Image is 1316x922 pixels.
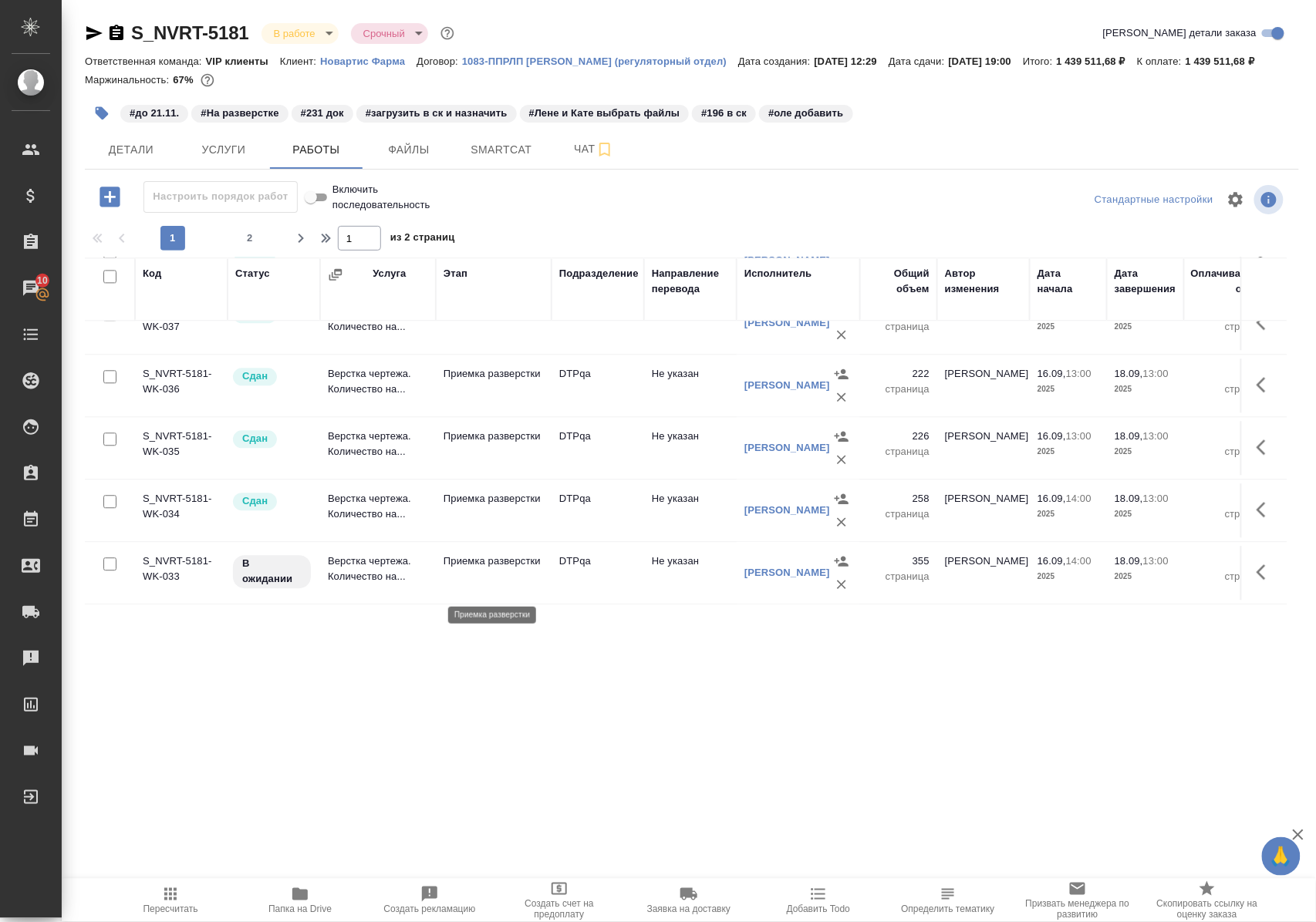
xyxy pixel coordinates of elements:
[89,181,131,213] button: Добавить работу
[85,74,173,86] p: Маржинальность:
[868,266,930,297] div: Общий объем
[85,96,119,130] button: Добавить тэг
[1247,429,1284,466] button: Здесь прячутся важные кнопки
[744,442,830,453] a: [PERSON_NAME]
[596,140,614,159] svg: Подписаться
[1103,25,1257,41] span: [PERSON_NAME] детали заказа
[768,106,843,121] p: #оле добавить
[1115,444,1176,459] p: 2025
[937,358,1030,412] td: [PERSON_NAME]
[143,266,161,281] div: Код
[1192,506,1269,522] p: страница
[197,70,218,90] button: 398006.21 RUB;
[830,425,853,448] button: Назначить
[238,226,262,251] button: 2
[1192,366,1269,382] p: 222
[830,573,853,596] button: Удалить
[355,106,518,119] span: загрузить в ск и назначить
[1247,491,1284,528] button: Здесь прячутся важные кнопки
[744,504,830,516] a: [PERSON_NAME]
[187,140,261,160] span: Услуги
[1038,382,1099,397] p: 2025
[135,358,228,412] td: S_NVRT-5181-WK-036
[1143,493,1169,504] p: 13:00
[135,421,228,475] td: S_NVRT-5181-WK-035
[231,554,312,590] div: Исполнитель назначен, приступать к работе пока рано
[830,487,853,510] button: Назначить
[830,323,853,346] button: Удалить
[644,421,737,475] td: Не указан
[464,140,538,160] span: Smartcat
[830,510,853,533] button: Удалить
[868,554,930,569] p: 355
[1091,188,1217,212] div: split button
[1143,368,1169,379] p: 13:00
[320,358,436,412] td: Верстка чертежа. Количество на...
[269,27,320,40] button: В работе
[552,546,644,600] td: DTPqa
[1038,444,1099,459] p: 2025
[868,382,930,397] p: страница
[1192,491,1269,506] p: 258
[1143,430,1169,442] p: 13:00
[242,431,268,446] p: Сдан
[173,74,197,86] p: 67%
[644,546,737,600] td: Не указан
[1115,382,1176,397] p: 2025
[242,556,302,587] p: В ожидании
[1038,266,1099,297] div: Дата начала
[937,546,1030,600] td: [PERSON_NAME]
[1137,56,1186,67] p: К оплате:
[130,106,179,121] p: #до 21.11.
[868,506,930,522] p: страница
[462,56,738,67] p: 1083-ППРЛП [PERSON_NAME] (регуляторный отдел)
[937,421,1030,475] td: [PERSON_NAME]
[744,317,830,328] a: [PERSON_NAME]
[815,56,889,67] p: [DATE] 12:29
[372,140,446,160] span: Файлы
[552,421,644,475] td: DTPqa
[1038,493,1066,504] p: 16.09,
[1066,493,1092,504] p: 14:00
[552,483,644,537] td: DTPqa
[1192,569,1269,584] p: страница
[868,444,930,459] p: страница
[1254,185,1287,214] span: Посмотреть информацию
[1115,555,1143,567] p: 18.09,
[131,22,249,43] a: S_NVRT-5181
[652,266,729,297] div: Направление перевода
[238,230,262,246] span: 2
[1192,319,1269,335] p: страница
[1115,569,1176,584] p: 2025
[937,483,1030,537] td: [PERSON_NAME]
[135,296,228,350] td: S_NVRT-5181-WK-037
[529,106,680,121] p: #Лене и Кате выбрать файлы
[868,569,930,584] p: страница
[830,362,853,385] button: Назначить
[135,483,228,537] td: S_NVRT-5181-WK-034
[559,266,639,281] div: Подразделение
[320,483,436,537] td: Верстка чертежа. Количество на...
[1115,493,1143,504] p: 18.09,
[1217,181,1254,218] span: Настроить таблицу
[1247,366,1284,403] button: Здесь прячутся важные кнопки
[1038,506,1099,522] p: 2025
[190,106,289,119] span: На разверстке
[1038,430,1066,442] p: 16.09,
[830,448,853,471] button: Удалить
[945,266,1022,297] div: Автор изменения
[444,366,544,382] p: Приемка разверстки
[280,56,320,67] p: Клиент:
[135,546,228,600] td: S_NVRT-5181-WK-033
[868,491,930,506] p: 258
[1247,304,1284,341] button: Здесь прячутся важные кнопки
[1038,569,1099,584] p: 2025
[949,56,1024,67] p: [DATE] 19:00
[1038,368,1066,379] p: 16.09,
[231,491,312,512] div: Менеджер проверил работу исполнителя, передает ее на следующий этап
[320,54,417,67] a: Новартис Фарма
[351,23,428,44] div: В работе
[279,140,353,160] span: Работы
[242,368,268,384] p: Сдан
[231,429,312,449] div: Менеджер проверил работу исполнителя, передает ее на следующий этап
